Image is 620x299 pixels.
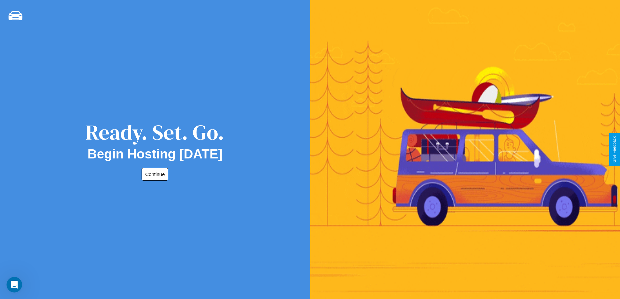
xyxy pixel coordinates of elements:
div: Ready. Set. Go. [86,118,224,147]
div: Give Feedback [612,136,617,163]
h2: Begin Hosting [DATE] [88,147,223,161]
button: Continue [142,168,168,181]
iframe: Intercom live chat [7,277,22,292]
